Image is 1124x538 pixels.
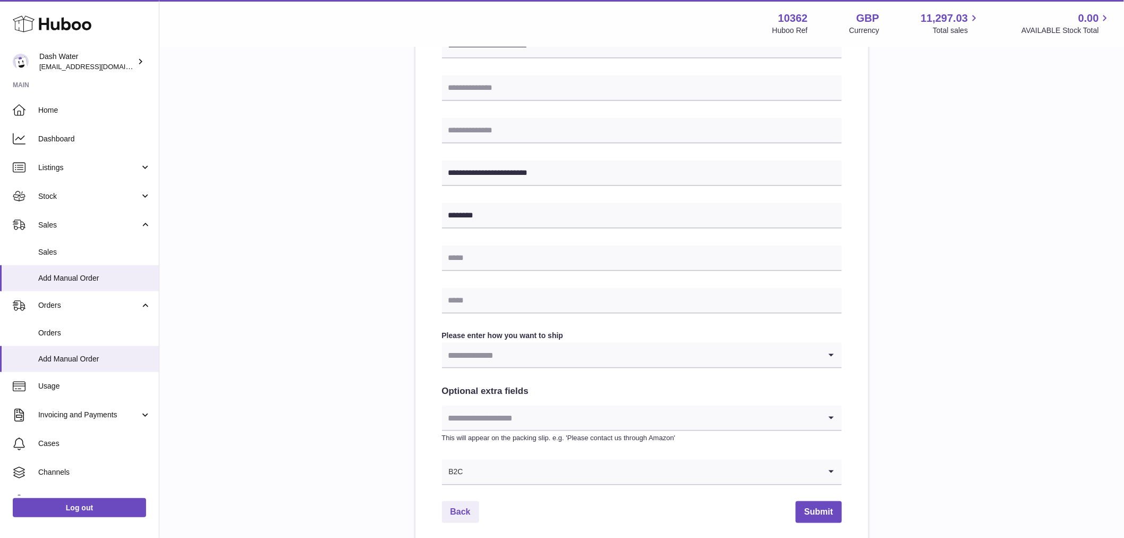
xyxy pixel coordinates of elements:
[442,460,464,484] span: B2C
[856,11,879,26] strong: GBP
[38,328,151,338] span: Orders
[38,354,151,364] span: Add Manual Order
[849,26,880,36] div: Currency
[464,460,821,484] input: Search for option
[442,433,842,443] p: This will appear on the packing slip. e.g. 'Please contact us through Amazon'
[38,381,151,391] span: Usage
[442,331,842,341] label: Please enter how you want to ship
[778,11,808,26] strong: 10362
[38,163,140,173] span: Listings
[38,410,140,420] span: Invoicing and Payments
[39,52,135,72] div: Dash Water
[1021,11,1111,36] a: 0.00 AVAILABLE Stock Total
[38,134,151,144] span: Dashboard
[442,406,842,431] div: Search for option
[921,11,980,36] a: 11,297.03 Total sales
[442,501,479,523] a: Back
[442,343,821,367] input: Search for option
[13,54,29,70] img: internalAdmin-10362@internal.huboo.com
[1078,11,1099,26] span: 0.00
[38,439,151,449] span: Cases
[38,300,140,310] span: Orders
[38,220,140,230] span: Sales
[38,191,140,201] span: Stock
[1021,26,1111,36] span: AVAILABLE Stock Total
[442,385,842,398] h2: Optional extra fields
[38,467,151,477] span: Channels
[796,501,841,523] button: Submit
[442,406,821,430] input: Search for option
[933,26,980,36] span: Total sales
[13,498,146,517] a: Log out
[921,11,968,26] span: 11,297.03
[772,26,808,36] div: Huboo Ref
[442,460,842,485] div: Search for option
[38,105,151,115] span: Home
[38,273,151,283] span: Add Manual Order
[39,62,156,71] span: [EMAIL_ADDRESS][DOMAIN_NAME]
[38,247,151,257] span: Sales
[442,343,842,368] div: Search for option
